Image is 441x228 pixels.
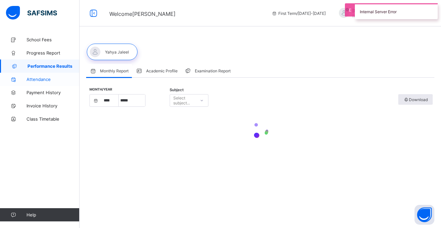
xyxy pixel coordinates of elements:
img: safsims [6,6,57,20]
span: Performance Results [28,63,80,69]
span: Month/Year [89,87,112,91]
span: Class Timetable [27,116,80,122]
span: Download [403,97,428,102]
div: Internal Server Error [355,3,438,19]
span: session/term information [272,11,326,16]
span: Subject [170,88,184,92]
span: Academic Profile [146,68,178,73]
span: Monthly Report [100,68,129,73]
span: Payment History [27,90,80,95]
div: Select subject... [173,94,195,107]
span: School Fees [27,37,80,42]
span: Welcome [PERSON_NAME] [109,11,176,17]
span: Attendance [27,77,80,82]
div: SaifJaleel [332,8,425,19]
span: Examination Report [195,68,231,73]
span: Help [27,212,79,217]
button: Open asap [414,205,434,225]
span: Progress Report [27,50,80,56]
span: Invoice History [27,103,80,108]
